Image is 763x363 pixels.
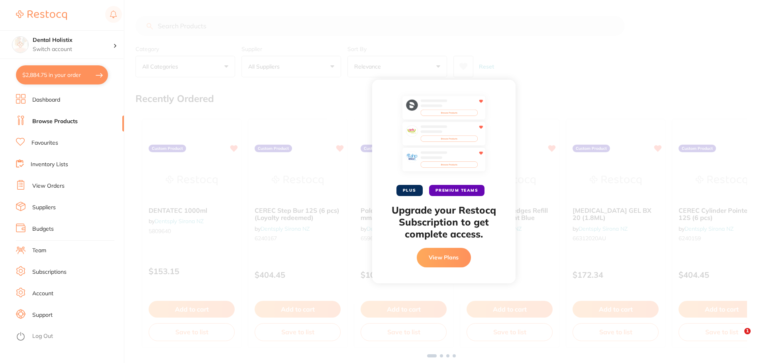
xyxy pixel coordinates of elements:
[396,185,423,196] span: PLUS
[32,268,67,276] a: Subscriptions
[728,328,747,347] iframe: Intercom live chat
[32,225,54,233] a: Budgets
[32,247,46,255] a: Team
[744,328,751,334] span: 1
[32,118,78,126] a: Browse Products
[31,161,68,169] a: Inventory Lists
[16,6,67,24] a: Restocq Logo
[33,45,113,53] p: Switch account
[16,330,122,343] button: Log Out
[32,204,56,212] a: Suppliers
[16,65,108,84] button: $2,884.75 in your order
[417,248,471,267] button: View Plans
[32,290,53,298] a: Account
[32,182,65,190] a: View Orders
[429,185,485,196] span: PREMIUM TEAMS
[31,139,58,147] a: Favourites
[32,332,53,340] a: Log Out
[388,204,500,240] h2: Upgrade your Restocq Subscription to get complete access.
[32,311,53,319] a: Support
[32,96,60,104] a: Dashboard
[12,37,28,53] img: Dental Holistix
[402,96,486,175] img: favourites-preview.svg
[33,36,113,44] h4: Dental Holistix
[16,10,67,20] img: Restocq Logo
